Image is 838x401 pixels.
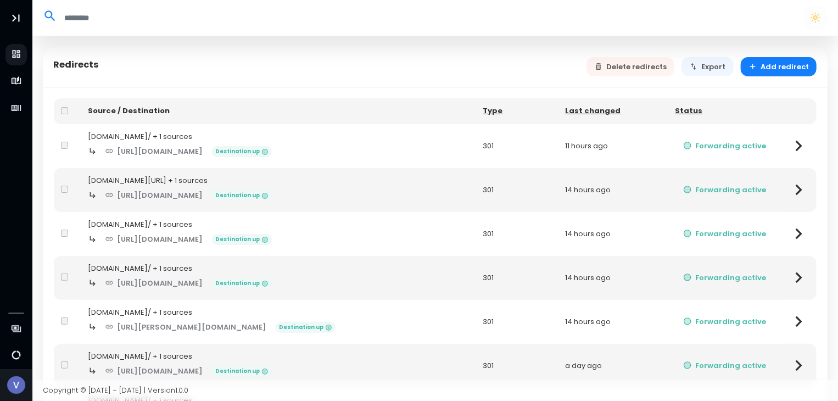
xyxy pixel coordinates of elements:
button: Forwarding active [675,180,774,199]
th: Status [668,98,781,124]
div: [DOMAIN_NAME][URL] + 1 sources [88,175,469,186]
span: Destination up [212,234,272,245]
h5: Redirects [54,59,99,70]
th: Last changed [558,98,668,124]
span: Destination up [212,146,272,157]
button: Forwarding active [675,136,774,155]
div: [DOMAIN_NAME]/ + 1 sources [88,131,469,142]
button: Forwarding active [675,224,774,243]
button: Forwarding active [675,356,774,375]
button: Forwarding active [675,312,774,331]
span: Copyright © [DATE] - [DATE] | Version 1.0.0 [43,385,188,396]
div: [DOMAIN_NAME]/ + 1 sources [88,307,469,318]
span: Destination up [212,278,272,289]
a: [URL][DOMAIN_NAME] [97,230,211,249]
div: [DOMAIN_NAME]/ + 1 sources [88,351,469,362]
td: 14 hours ago [558,212,668,256]
a: [URL][PERSON_NAME][DOMAIN_NAME] [97,318,275,337]
div: [DOMAIN_NAME]/ + 1 sources [88,219,469,230]
td: 301 [476,212,558,256]
a: [URL][DOMAIN_NAME] [97,186,211,205]
td: 11 hours ago [558,124,668,168]
button: Toggle Aside [5,8,26,29]
th: Source / Destination [81,98,476,124]
img: Avatar [7,376,25,394]
div: [DOMAIN_NAME]/ + 1 sources [88,263,469,274]
button: Forwarding active [675,268,774,287]
a: [URL][DOMAIN_NAME] [97,274,211,293]
td: 14 hours ago [558,256,668,300]
a: [URL][DOMAIN_NAME] [97,142,211,161]
td: 301 [476,300,558,344]
td: 301 [476,124,558,168]
td: 301 [476,256,558,300]
td: 301 [476,168,558,212]
span: Destination up [276,322,336,333]
td: 14 hours ago [558,300,668,344]
td: a day ago [558,344,668,388]
td: 14 hours ago [558,168,668,212]
a: [URL][DOMAIN_NAME] [97,361,211,381]
button: Add redirect [741,57,817,76]
th: Type [476,98,558,124]
span: Destination up [212,366,272,377]
span: Destination up [212,190,272,201]
td: 301 [476,344,558,388]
